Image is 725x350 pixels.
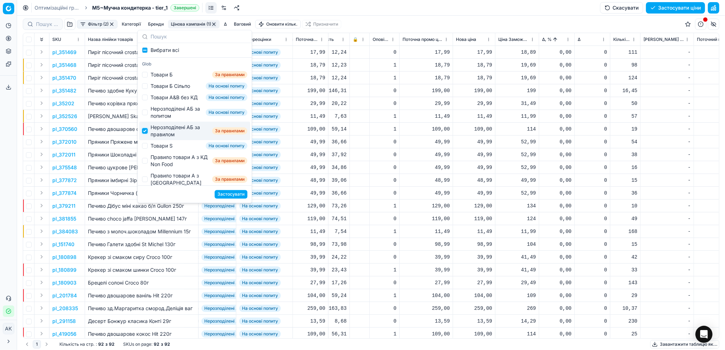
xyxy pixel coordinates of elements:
p: pl_419056 [52,330,77,338]
div: 114 [498,126,536,133]
div: 0,00 [542,100,572,107]
span: AK [3,323,14,334]
p: pl_35202 [52,100,74,107]
div: - [643,138,691,145]
div: 18,79 [296,74,325,81]
span: На основі попиту [206,109,247,116]
div: Товари А&B без КД [151,94,198,101]
div: 37,92 [316,151,347,158]
button: Expand [37,60,46,69]
button: Призначити [302,20,341,28]
div: Печиво Дібус міні какао б/л Gullon 250г [88,202,195,210]
div: 49,99 [403,138,450,145]
div: 98 [613,62,637,69]
div: 0,00 [542,164,572,171]
span: За правилами [212,71,247,78]
div: 1 [373,202,396,210]
div: Пиріг пісочний crostata чор.смор.БШ 50г [88,62,195,69]
div: 29,99 [296,100,325,107]
div: 0,00 [542,177,572,184]
button: pl_201784 [52,292,77,299]
div: - [643,202,691,210]
button: pl_381855 [52,215,76,222]
div: 10 [613,202,637,210]
div: 0 [373,138,396,145]
div: - [643,87,691,94]
div: Пряники Шоколадні Кулиничі 300г [88,151,195,158]
button: Expand all [37,35,46,44]
span: За правилами [212,127,247,134]
p: pl_208335 [52,305,78,312]
button: Застосувати ціни [646,2,705,14]
div: 0,00 [542,49,572,56]
div: 49,99 [403,151,450,158]
span: SKU [52,37,61,42]
div: 0 [578,138,607,145]
div: Нерозподілені АБ за правилом [151,124,209,138]
div: 0 [578,202,607,210]
div: Печиво здобне Кукурудзяне Деліція ваг [88,87,195,94]
div: 199,00 [456,87,492,94]
div: 20,22 [316,100,347,107]
span: M5~Мучна кондитерка - tier_1 [92,4,168,11]
div: 49,99 [456,164,492,171]
div: Печиво цукрове [PERSON_NAME] 135г [88,164,195,171]
button: Expand [37,176,46,184]
p: pl_384083 [52,228,78,235]
div: 0 [373,164,396,171]
button: Застосувати [215,190,247,198]
div: 0 [578,164,607,171]
div: 54 [613,138,637,145]
div: Печиво двошарове солона карам.Hit 220г [88,126,195,133]
div: 12,24 [316,49,347,56]
p: pl_375548 [52,164,77,171]
input: Пошук по SKU або назві [36,21,58,28]
div: Glob [139,59,250,69]
a: Оптимізаційні групи [35,4,80,11]
div: 49,99 [296,138,325,145]
button: pl_377874 [52,190,77,197]
nav: breadcrumb [35,4,199,11]
div: 57 [613,113,637,120]
span: Δ [578,37,580,42]
div: 0 [373,190,396,197]
span: На основі попиту [239,190,281,197]
div: 146,31 [316,87,347,94]
div: 1 [373,126,396,133]
div: 38 [613,151,637,158]
button: Expand [37,86,46,95]
div: 16 [613,164,637,171]
div: 49,99 [456,190,492,197]
span: На основі попиту [239,87,281,94]
button: Expand [37,265,46,274]
div: 1 [373,62,396,69]
div: 18,89 [498,49,536,56]
button: Δ [221,20,230,28]
button: pl_352526 [52,113,77,120]
div: 0 [373,151,396,158]
div: 49,99 [296,151,325,158]
div: 49,99 [296,164,325,171]
span: На основі попиту [239,74,281,81]
div: Товари Б [151,71,173,78]
button: Expand [37,240,46,248]
div: Товари S [151,142,173,149]
div: 17,99 [456,49,492,56]
div: 0,00 [542,113,572,120]
div: 0,00 [542,62,572,69]
span: На основі попиту [239,62,281,69]
div: 0 [578,113,607,120]
div: 134 [498,202,536,210]
div: 29,99 [456,100,492,107]
div: Пряники Чорничка (фас.) 0,3кг [88,190,195,197]
div: 0,00 [542,190,572,197]
div: 31,49 [498,100,536,107]
div: 36,66 [316,190,347,197]
div: 52,99 [498,138,536,145]
button: pl_379211 [52,202,75,210]
button: pl_180903 [52,279,77,286]
div: 19 [613,126,637,133]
